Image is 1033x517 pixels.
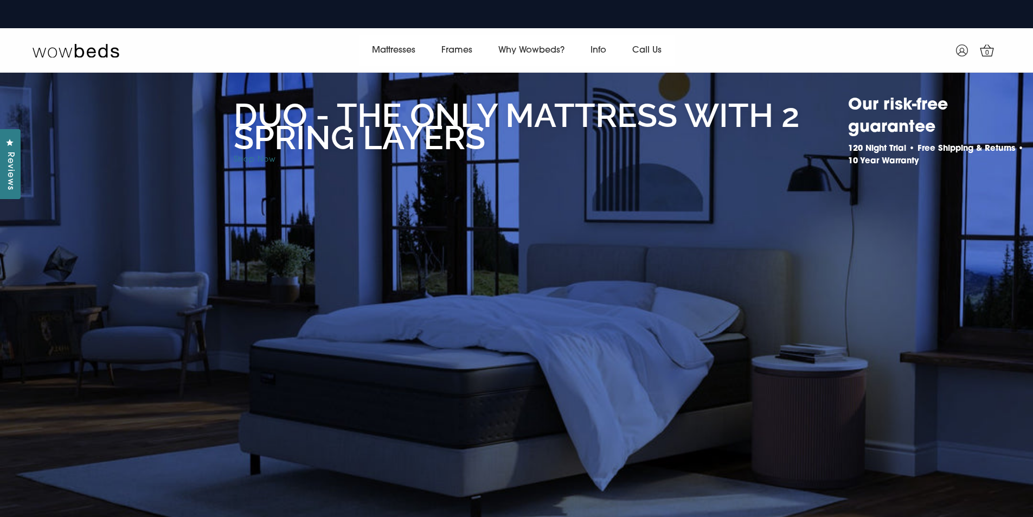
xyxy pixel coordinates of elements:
a: Info [578,35,619,66]
a: Why Wowbeds? [485,35,578,66]
span: Reviews [3,152,17,190]
img: Wow Beds Logo [33,43,119,58]
span: 0 [982,48,993,59]
a: Frames [428,35,485,66]
a: Shop Now [234,156,276,164]
a: Call Us [619,35,675,66]
a: 0 [973,37,1000,64]
h2: Our risk-free guarantee [848,94,1032,139]
h4: 120 Night Trial • Free Shipping & Returns • 10 Year Warranty [848,143,1032,168]
h2: Duo - the only mattress with 2 spring layers [234,104,843,149]
a: Mattresses [359,35,428,66]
